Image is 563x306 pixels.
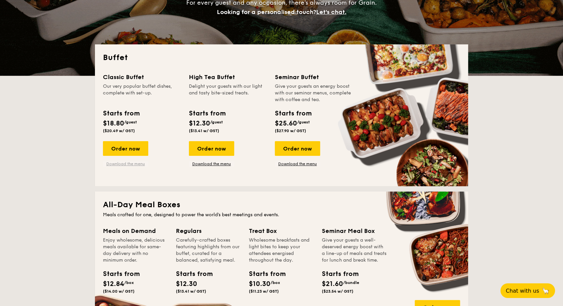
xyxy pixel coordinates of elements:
[343,280,359,285] span: /bundle
[103,289,135,294] span: ($14.00 w/ GST)
[176,269,206,279] div: Starts from
[210,120,223,124] span: /guest
[322,280,343,288] span: $21.60
[275,72,353,82] div: Seminar Buffet
[103,83,181,103] div: Our very popular buffet dishes, complete with set-up.
[271,280,280,285] span: /box
[103,128,135,133] span: ($20.49 w/ GST)
[249,269,279,279] div: Starts from
[103,108,139,118] div: Starts from
[103,237,168,264] div: Enjoy wholesome, delicious meals available for same-day delivery with no minimum order.
[297,120,310,124] span: /guest
[500,283,555,298] button: Chat with us🦙
[322,289,353,294] span: ($23.54 w/ GST)
[249,280,271,288] span: $10.30
[249,237,314,264] div: Wholesome breakfasts and light bites to keep your attendees energised throughout the day.
[275,119,297,127] span: $25.60
[249,226,314,236] div: Treat Box
[275,128,306,133] span: ($27.90 w/ GST)
[249,289,279,294] span: ($11.23 w/ GST)
[103,141,148,156] div: Order now
[189,128,219,133] span: ($13.41 w/ GST)
[103,212,460,218] div: Meals crafted for one, designed to power the world's best meetings and events.
[275,83,353,103] div: Give your guests an energy boost with our seminar menus, complete with coffee and tea.
[189,161,234,167] a: Download the menu
[275,141,320,156] div: Order now
[176,280,197,288] span: $12.30
[322,237,387,264] div: Give your guests a well-deserved energy boost with a line-up of meals and treats for lunch and br...
[322,226,387,236] div: Seminar Meal Box
[176,226,241,236] div: Regulars
[103,269,133,279] div: Starts from
[506,288,539,294] span: Chat with us
[189,72,267,82] div: High Tea Buffet
[124,120,137,124] span: /guest
[176,237,241,264] div: Carefully-crafted boxes featuring highlights from our buffet, curated for a balanced, satisfying ...
[176,289,206,294] span: ($13.41 w/ GST)
[217,8,316,16] span: Looking for a personalised touch?
[189,108,225,118] div: Starts from
[103,119,124,127] span: $18.80
[542,287,550,295] span: 🦙
[103,280,124,288] span: $12.84
[316,8,346,16] span: Let's chat.
[322,269,352,279] div: Starts from
[103,200,460,210] h2: All-Day Meal Boxes
[189,83,267,103] div: Delight your guests with our light and tasty bite-sized treats.
[275,161,320,167] a: Download the menu
[103,161,148,167] a: Download the menu
[189,141,234,156] div: Order now
[103,226,168,236] div: Meals on Demand
[124,280,134,285] span: /box
[189,119,210,127] span: $12.30
[103,52,460,63] h2: Buffet
[275,108,311,118] div: Starts from
[103,72,181,82] div: Classic Buffet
